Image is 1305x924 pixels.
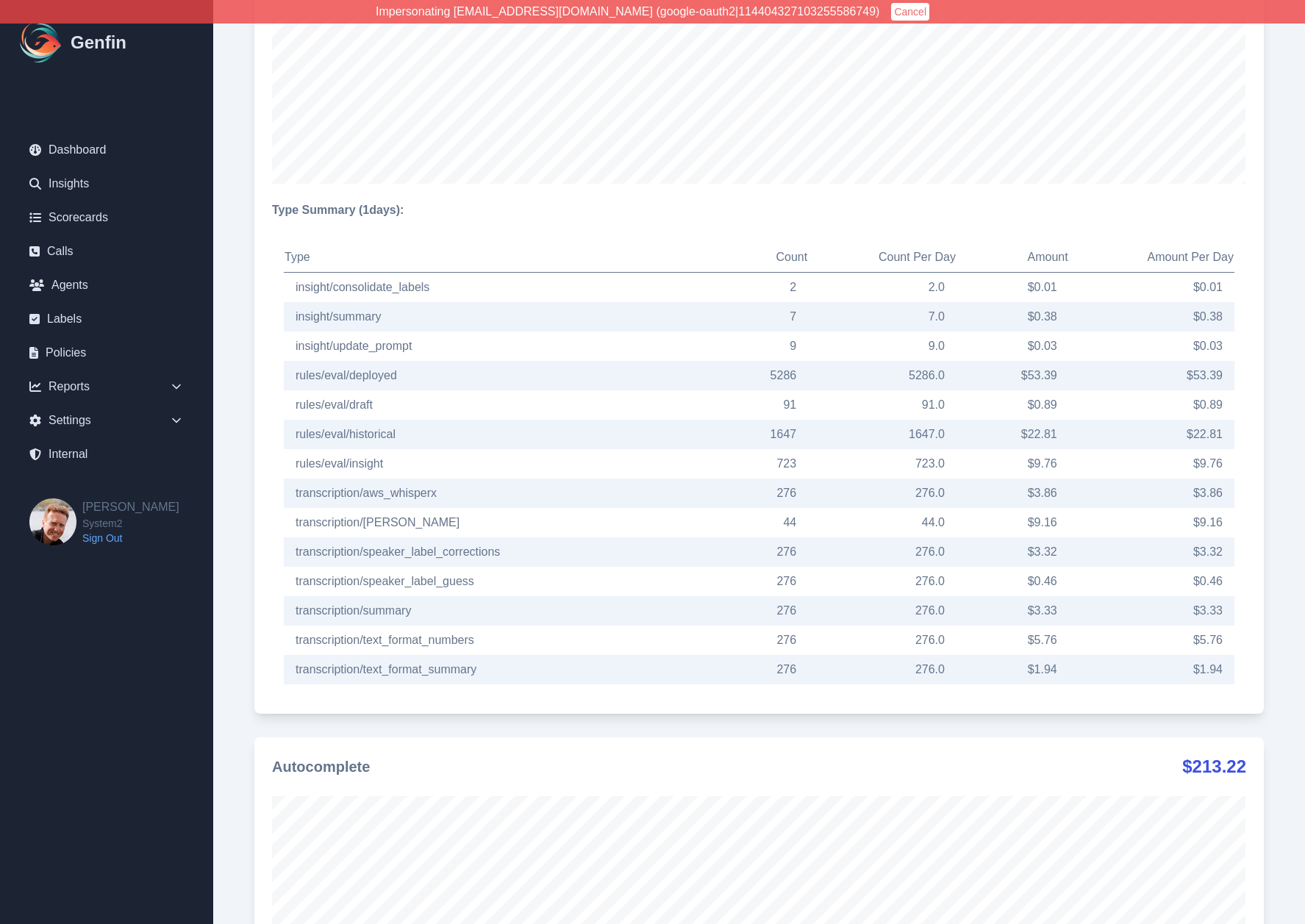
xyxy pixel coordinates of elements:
div: Settings [18,406,196,435]
td: 1647 [715,420,809,449]
td: $ 53.39 [957,361,1069,390]
td: $ 22.81 [957,420,1069,449]
td: $ 3.32 [1069,537,1234,567]
td: 2.0 [808,273,957,303]
h1: Genfin [71,31,126,54]
td: $ 9.76 [1069,449,1234,479]
td: 276 [715,626,809,655]
td: 9.0 [808,332,957,361]
td: $ 0.01 [1069,273,1234,303]
a: Calls [18,237,196,266]
td: 91 [715,390,809,420]
td: insight/update_prompt [284,332,715,361]
td: $ 0.89 [1069,390,1234,420]
td: 5286 [715,361,809,390]
td: 1647.0 [808,420,957,449]
td: insight/summary [284,302,715,332]
img: Brian Dunagan [29,498,76,545]
td: $ 0.38 [957,302,1069,332]
td: 276.0 [808,626,957,655]
div: $ 213.22 [1182,755,1246,778]
a: Policies [18,338,196,368]
th: Amount [957,243,1069,273]
img: Logo [18,19,65,66]
td: $ 3.33 [1069,596,1234,626]
td: $ 0.03 [1069,332,1234,361]
td: 276.0 [808,479,957,508]
td: $ 5.76 [1069,626,1234,655]
th: Count Per Day [808,243,957,273]
td: $ 1.94 [1069,655,1234,684]
td: 9 [715,332,809,361]
button: Cancel [891,3,929,21]
td: $ 3.33 [957,596,1069,626]
td: rules/eval/insight [284,449,715,479]
td: 276 [715,655,809,684]
td: transcription/[PERSON_NAME] [284,508,715,537]
td: rules/eval/historical [284,420,715,449]
a: Internal [18,440,196,469]
a: Sign Out [82,531,179,545]
td: 44.0 [808,508,957,537]
td: transcription/speaker_label_guess [284,567,715,596]
td: 723.0 [808,449,957,479]
h3: Autocomplete [272,756,370,777]
h4: Type Summary ( 1 days): [272,201,1246,219]
td: 44 [715,508,809,537]
td: $ 9.16 [1069,508,1234,537]
td: 276.0 [808,655,957,684]
td: rules/eval/deployed [284,361,715,390]
td: transcription/summary [284,596,715,626]
td: 276 [715,479,809,508]
th: Type [284,243,715,273]
td: transcription/text_format_numbers [284,626,715,655]
td: $ 0.03 [957,332,1069,361]
td: $ 9.76 [957,449,1069,479]
a: Dashboard [18,135,196,165]
a: Insights [18,169,196,198]
h2: [PERSON_NAME] [82,498,179,516]
td: 91.0 [808,390,957,420]
td: 276 [715,537,809,567]
td: $ 3.86 [957,479,1069,508]
td: $ 0.46 [957,567,1069,596]
td: 276.0 [808,567,957,596]
td: 276 [715,596,809,626]
a: Agents [18,271,196,300]
th: Count [715,243,809,273]
td: $ 0.38 [1069,302,1234,332]
td: 276 [715,567,809,596]
td: 2 [715,273,809,303]
a: Scorecards [18,203,196,232]
td: $ 0.01 [957,273,1069,303]
td: $ 5.76 [957,626,1069,655]
td: 276.0 [808,537,957,567]
td: transcription/aws_whisperx [284,479,715,508]
td: $ 0.89 [957,390,1069,420]
td: $ 3.86 [1069,479,1234,508]
a: Labels [18,304,196,334]
td: 5286.0 [808,361,957,390]
div: Reports [18,372,196,401]
span: System2 [82,516,179,531]
td: $ 3.32 [957,537,1069,567]
td: rules/eval/draft [284,390,715,420]
td: $ 0.46 [1069,567,1234,596]
td: transcription/speaker_label_corrections [284,537,715,567]
td: $ 22.81 [1069,420,1234,449]
td: 7.0 [808,302,957,332]
td: transcription/text_format_summary [284,655,715,684]
td: $ 9.16 [957,508,1069,537]
td: $ 53.39 [1069,361,1234,390]
th: Amount Per Day [1069,243,1234,273]
td: $ 1.94 [957,655,1069,684]
td: 7 [715,302,809,332]
td: insight/consolidate_labels [284,273,715,303]
td: 723 [715,449,809,479]
td: 276.0 [808,596,957,626]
